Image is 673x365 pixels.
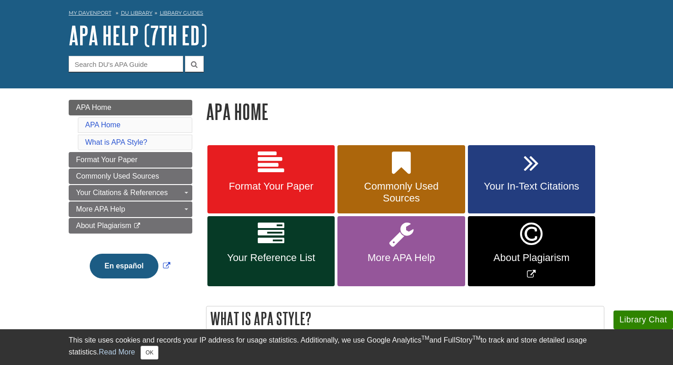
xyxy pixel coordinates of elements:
a: What is APA Style? [85,138,147,146]
input: Search DU's APA Guide [69,56,183,72]
a: Format Your Paper [69,152,192,168]
a: DU Library [121,10,152,16]
a: APA Home [69,100,192,115]
span: More APA Help [344,252,458,264]
div: Guide Page Menu [69,100,192,294]
a: Link opens in new window [87,262,172,270]
a: Format Your Paper [207,145,335,214]
a: Commonly Used Sources [337,145,465,214]
span: Format Your Paper [76,156,137,163]
a: Read More [99,348,135,356]
span: Commonly Used Sources [76,172,159,180]
h2: What is APA Style? [206,306,604,331]
nav: breadcrumb [69,7,604,22]
span: Format Your Paper [214,180,328,192]
a: More APA Help [337,216,465,286]
a: Your In-Text Citations [468,145,595,214]
span: About Plagiarism [76,222,131,229]
span: Your Citations & References [76,189,168,196]
span: Commonly Used Sources [344,180,458,204]
div: This site uses cookies and records your IP address for usage statistics. Additionally, we use Goo... [69,335,604,360]
span: About Plagiarism [475,252,588,264]
a: More APA Help [69,202,192,217]
a: Your Reference List [207,216,335,286]
a: Library Guides [160,10,203,16]
a: My Davenport [69,9,111,17]
a: APA Help (7th Ed) [69,21,207,49]
span: Your Reference List [214,252,328,264]
h1: APA Home [206,100,604,123]
span: Your In-Text Citations [475,180,588,192]
a: Link opens in new window [468,216,595,286]
button: En español [90,254,158,278]
button: Library Chat [613,311,673,329]
sup: TM [421,335,429,341]
a: APA Home [85,121,120,129]
span: APA Home [76,104,111,111]
i: This link opens in a new window [133,223,141,229]
sup: TM [472,335,480,341]
span: More APA Help [76,205,125,213]
button: Close [141,346,158,360]
a: About Plagiarism [69,218,192,234]
a: Commonly Used Sources [69,169,192,184]
a: Your Citations & References [69,185,192,201]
